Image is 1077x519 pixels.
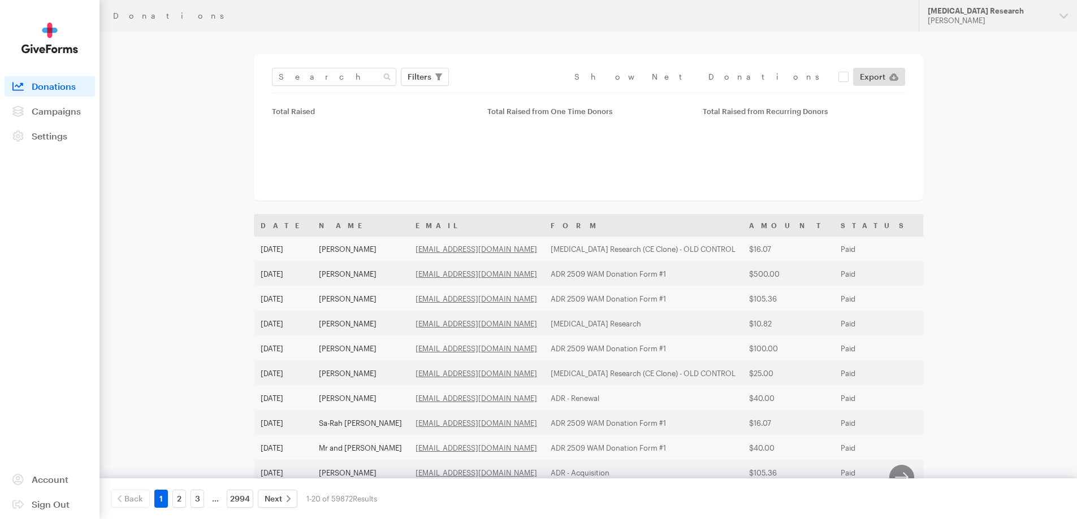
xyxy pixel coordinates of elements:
[742,411,834,435] td: $16.07
[254,214,312,237] th: Date
[254,386,312,411] td: [DATE]
[416,369,537,378] a: [EMAIL_ADDRESS][DOMAIN_NAME]
[834,214,917,237] th: Status
[742,361,834,386] td: $25.00
[312,411,409,435] td: Sa-Rah [PERSON_NAME]
[544,386,742,411] td: ADR - Renewal
[544,411,742,435] td: ADR 2509 WAM Donation Form #1
[917,286,1046,311] td: One time
[544,336,742,361] td: ADR 2509 WAM Donation Form #1
[409,214,544,237] th: Email
[834,237,917,261] td: Paid
[312,237,409,261] td: [PERSON_NAME]
[312,286,409,311] td: [PERSON_NAME]
[312,311,409,336] td: [PERSON_NAME]
[917,361,1046,386] td: Monthly
[917,214,1046,237] th: Frequency
[416,245,537,254] a: [EMAIL_ADDRESS][DOMAIN_NAME]
[254,460,312,485] td: [DATE]
[32,81,76,91] span: Donations
[834,361,917,386] td: Paid
[5,494,95,514] a: Sign Out
[416,269,537,278] a: [EMAIL_ADDRESS][DOMAIN_NAME]
[834,286,917,311] td: Paid
[5,126,95,146] a: Settings
[32,130,67,141] span: Settings
[272,68,396,86] input: Search Name & Email
[917,261,1046,286] td: One time
[544,261,742,286] td: ADR 2509 WAM Donation Form #1
[416,394,537,403] a: [EMAIL_ADDRESS][DOMAIN_NAME]
[312,435,409,460] td: Mr and [PERSON_NAME]
[742,435,834,460] td: $40.00
[917,311,1046,336] td: Monthly
[834,435,917,460] td: Paid
[272,107,474,116] div: Total Raised
[742,286,834,311] td: $105.36
[254,435,312,460] td: [DATE]
[917,411,1046,435] td: Monthly
[544,311,742,336] td: [MEDICAL_DATA] Research
[312,361,409,386] td: [PERSON_NAME]
[742,460,834,485] td: $105.36
[227,490,253,508] a: 2994
[312,336,409,361] td: [PERSON_NAME]
[416,344,537,353] a: [EMAIL_ADDRESS][DOMAIN_NAME]
[834,311,917,336] td: Paid
[834,261,917,286] td: Paid
[32,499,70,509] span: Sign Out
[408,70,431,84] span: Filters
[5,101,95,121] a: Campaigns
[742,214,834,237] th: Amount
[254,286,312,311] td: [DATE]
[703,107,905,116] div: Total Raised from Recurring Donors
[544,361,742,386] td: [MEDICAL_DATA] Research (CE Clone) - OLD CONTROL
[853,68,905,86] a: Export
[860,70,885,84] span: Export
[928,6,1050,16] div: [MEDICAL_DATA] Research
[254,311,312,336] td: [DATE]
[834,336,917,361] td: Paid
[742,237,834,261] td: $16.07
[416,294,537,303] a: [EMAIL_ADDRESS][DOMAIN_NAME]
[742,311,834,336] td: $10.82
[416,443,537,452] a: [EMAIL_ADDRESS][DOMAIN_NAME]
[834,386,917,411] td: Paid
[416,418,537,428] a: [EMAIL_ADDRESS][DOMAIN_NAME]
[32,474,68,485] span: Account
[5,469,95,490] a: Account
[191,490,204,508] a: 3
[353,494,377,503] span: Results
[265,492,282,505] span: Next
[544,237,742,261] td: [MEDICAL_DATA] Research (CE Clone) - OLD CONTROL
[401,68,449,86] button: Filters
[544,214,742,237] th: Form
[917,460,1046,485] td: One time
[928,16,1050,25] div: [PERSON_NAME]
[21,23,78,54] img: GiveForms
[254,411,312,435] td: [DATE]
[5,76,95,97] a: Donations
[834,460,917,485] td: Paid
[742,261,834,286] td: $500.00
[917,237,1046,261] td: Monthly
[312,261,409,286] td: [PERSON_NAME]
[742,336,834,361] td: $100.00
[416,319,537,328] a: [EMAIL_ADDRESS][DOMAIN_NAME]
[544,435,742,460] td: ADR 2509 WAM Donation Form #1
[312,386,409,411] td: [PERSON_NAME]
[312,460,409,485] td: [PERSON_NAME]
[487,107,689,116] div: Total Raised from One Time Donors
[172,490,186,508] a: 2
[742,386,834,411] td: $40.00
[917,336,1046,361] td: One time
[254,336,312,361] td: [DATE]
[834,411,917,435] td: Paid
[254,261,312,286] td: [DATE]
[312,214,409,237] th: Name
[544,286,742,311] td: ADR 2509 WAM Donation Form #1
[416,468,537,477] a: [EMAIL_ADDRESS][DOMAIN_NAME]
[306,490,377,508] div: 1-20 of 59872
[254,361,312,386] td: [DATE]
[917,435,1046,460] td: One time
